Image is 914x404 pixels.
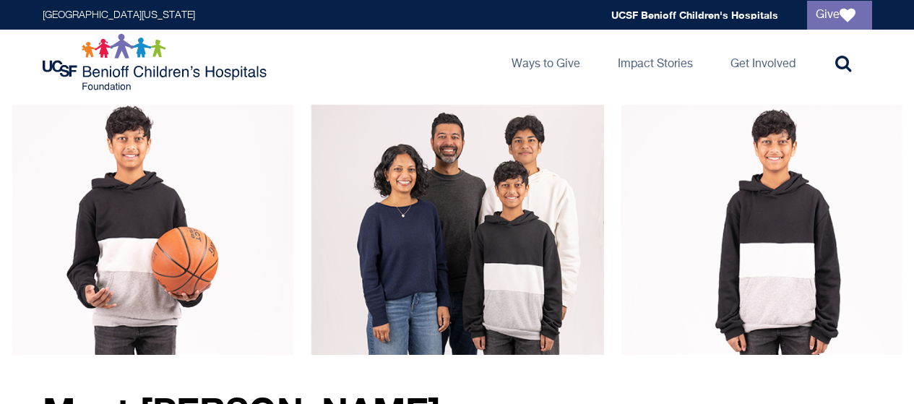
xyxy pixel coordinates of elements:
a: Give [807,1,872,30]
img: Logo for UCSF Benioff Children's Hospitals Foundation [43,33,270,91]
a: [GEOGRAPHIC_DATA][US_STATE] [43,10,195,20]
a: Ways to Give [500,30,592,95]
a: Get Involved [719,30,807,95]
a: UCSF Benioff Children's Hospitals [611,9,778,21]
a: Impact Stories [606,30,704,95]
